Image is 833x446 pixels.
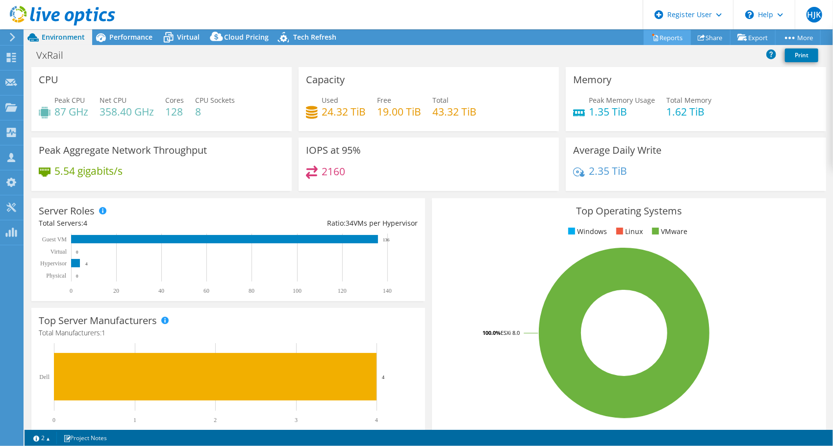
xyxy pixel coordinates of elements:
h4: 358.40 GHz [100,106,154,117]
a: Project Notes [56,432,114,444]
tspan: ESXi 8.0 [501,329,520,336]
text: Guest VM [42,236,67,243]
h4: 24.32 TiB [322,106,366,117]
h4: 87 GHz [54,106,88,117]
text: 2 [214,417,217,423]
text: Dell [39,374,50,380]
h4: 19.00 TiB [377,106,421,117]
h3: IOPS at 95% [306,145,361,156]
text: 100 [293,287,302,294]
h4: 43.32 TiB [432,106,477,117]
span: Free [377,95,391,105]
h4: 128 [165,106,184,117]
text: 4 [85,261,88,266]
h4: 5.54 gigabits/s [54,165,123,176]
text: 136 [383,237,390,242]
li: Linux [614,226,643,237]
li: Windows [566,226,607,237]
text: 40 [158,287,164,294]
tspan: 100.0% [482,329,501,336]
div: Total Servers: [39,218,228,229]
a: Reports [644,30,691,45]
span: Peak Memory Usage [589,95,655,105]
span: Total Memory [666,95,711,105]
a: 2 [26,432,57,444]
text: 3 [295,417,298,423]
span: CPU Sockets [195,95,235,105]
span: Used [322,95,338,105]
span: Total [432,95,449,105]
text: 0 [76,250,78,255]
h4: 8 [195,106,235,117]
h3: Top Server Manufacturers [39,315,157,326]
h4: 1.35 TiB [589,106,655,117]
text: 120 [338,287,347,294]
text: 0 [70,287,73,294]
span: Tech Refresh [293,32,336,42]
a: Export [730,30,776,45]
span: 1 [101,328,105,337]
text: 1 [133,417,136,423]
span: Virtual [177,32,200,42]
h3: Server Roles [39,206,95,216]
text: 140 [383,287,392,294]
h4: 1.62 TiB [666,106,711,117]
h4: Total Manufacturers: [39,328,418,338]
span: HJK [807,7,822,23]
text: Hypervisor [40,260,67,267]
text: Virtual [50,248,67,255]
h3: Average Daily Write [573,145,661,156]
h4: 2160 [322,166,345,177]
span: Peak CPU [54,95,85,105]
a: More [775,30,821,45]
text: 0 [76,274,78,279]
h3: Memory [573,74,611,85]
text: 0 [52,417,55,423]
li: VMware [650,226,688,237]
a: Share [690,30,731,45]
text: Physical [46,272,66,279]
a: Print [785,48,818,62]
h1: VxRail [32,50,78,61]
span: Net CPU [100,95,126,105]
h3: Peak Aggregate Network Throughput [39,145,207,156]
span: Cloud Pricing [224,32,269,42]
text: 20 [113,287,119,294]
div: Ratio: VMs per Hypervisor [228,218,418,229]
h3: Top Operating Systems [439,206,818,216]
span: Cores [165,95,184,105]
svg: \n [745,10,754,19]
span: Performance [109,32,152,42]
h3: Capacity [306,74,345,85]
span: 4 [83,218,87,228]
h4: 2.35 TiB [589,165,627,176]
text: 4 [375,417,378,423]
text: 4 [382,374,385,380]
span: 34 [346,218,353,228]
span: Environment [42,32,85,42]
h3: CPU [39,74,58,85]
text: 80 [249,287,254,294]
text: 60 [203,287,209,294]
